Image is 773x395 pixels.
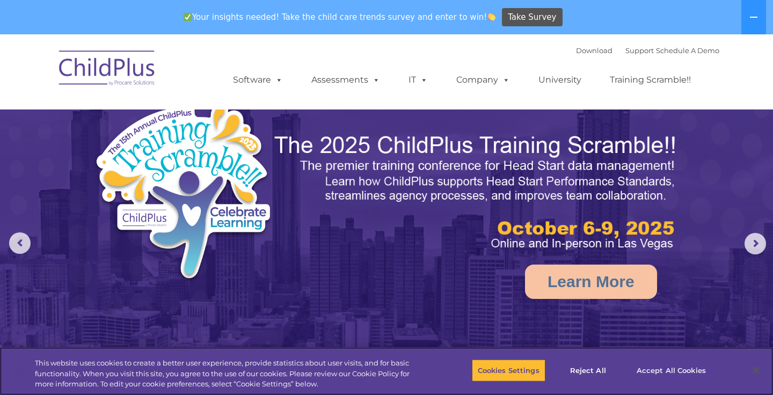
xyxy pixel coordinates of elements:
[35,358,425,390] div: This website uses cookies to create a better user experience, provide statistics about user visit...
[576,46,719,55] font: |
[179,7,500,28] span: Your insights needed! Take the child care trends survey and enter to win!
[222,69,294,91] a: Software
[525,265,657,299] a: Learn More
[487,13,495,21] img: 👏
[149,115,195,123] span: Phone number
[625,46,654,55] a: Support
[149,71,182,79] span: Last name
[656,46,719,55] a: Schedule A Demo
[502,8,563,27] a: Take Survey
[446,69,521,91] a: Company
[631,359,712,382] button: Accept All Cookies
[528,69,592,91] a: University
[576,46,612,55] a: Download
[54,43,161,97] img: ChildPlus by Procare Solutions
[555,359,622,382] button: Reject All
[599,69,702,91] a: Training Scramble!!
[398,69,439,91] a: IT
[184,13,192,21] img: ✅
[301,69,391,91] a: Assessments
[508,8,556,27] span: Take Survey
[744,359,768,382] button: Close
[472,359,545,382] button: Cookies Settings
